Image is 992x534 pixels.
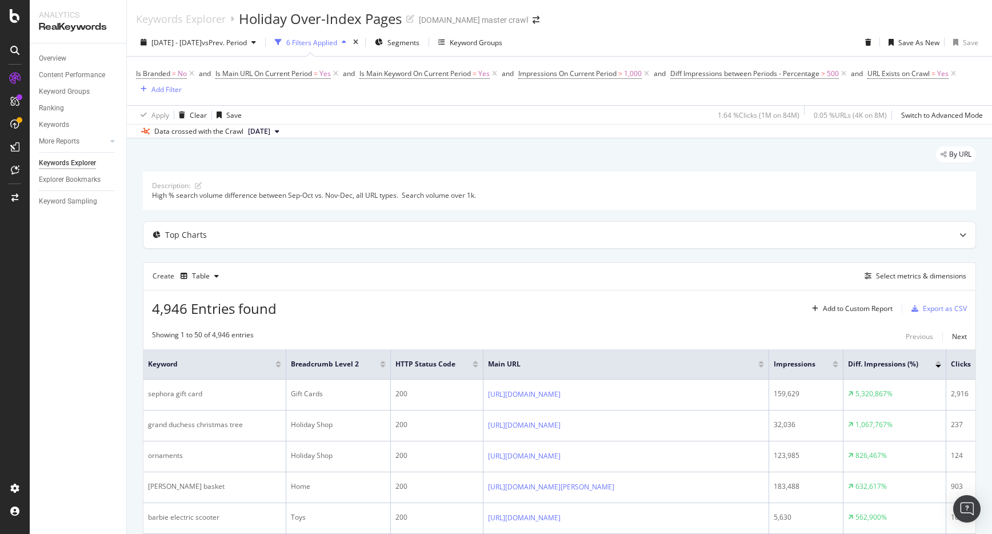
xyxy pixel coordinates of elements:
[898,38,939,47] div: Save As New
[359,69,471,78] span: Is Main Keyword On Current Period
[936,146,976,162] div: legacy label
[488,512,561,524] a: [URL][DOMAIN_NAME]
[807,300,893,318] button: Add to Custom Report
[851,68,863,79] button: and
[248,126,270,137] span: 2024 Dec. 18th
[855,420,893,430] div: 1,067,767%
[152,181,190,190] div: Description:
[867,69,930,78] span: URL Exists on Crawl
[814,110,887,120] div: 0.05 % URLs ( 4K on 8M )
[39,196,97,208] div: Keyword Sampling
[39,69,105,81] div: Content Performance
[952,332,967,341] div: Next
[860,269,966,283] button: Select metrics & dimensions
[907,300,967,318] button: Export as CSV
[39,69,118,81] a: Content Performance
[226,110,242,120] div: Save
[136,13,226,25] a: Keywords Explorer
[876,271,966,281] div: Select metrics & dimensions
[774,420,838,430] div: 32,036
[153,267,223,285] div: Create
[395,512,478,523] div: 200
[270,33,351,51] button: 6 Filters Applied
[343,68,355,79] button: and
[136,69,170,78] span: Is Branded
[136,82,182,96] button: Add Filter
[855,451,887,461] div: 826,467%
[39,174,118,186] a: Explorer Bookmarks
[165,229,207,241] div: Top Charts
[951,359,975,369] span: Clicks
[243,125,284,138] button: [DATE]
[774,359,815,369] span: Impressions
[215,69,312,78] span: Is Main URL On Current Period
[151,85,182,94] div: Add Filter
[148,389,281,399] div: sephora gift card
[718,110,799,120] div: 1.64 % Clicks ( 1M on 84M )
[654,68,666,79] button: and
[774,512,838,523] div: 5,630
[949,151,971,158] span: By URL
[136,106,169,124] button: Apply
[624,66,642,82] span: 1,000
[923,304,967,313] div: Export as CSV
[488,420,561,431] a: [URL][DOMAIN_NAME]
[154,126,243,137] div: Data crossed with the Crawl
[152,299,277,318] span: 4,946 Entries found
[488,481,614,493] a: [URL][DOMAIN_NAME][PERSON_NAME]
[478,66,490,82] span: Yes
[291,512,386,523] div: Toys
[387,38,419,47] span: Segments
[901,110,983,120] div: Switch to Advanced Mode
[949,33,978,51] button: Save
[39,119,69,131] div: Keywords
[821,69,825,78] span: >
[148,512,281,523] div: barbie electric scooter
[963,38,978,47] div: Save
[148,451,281,461] div: ornaments
[39,136,107,148] a: More Reports
[199,68,211,79] button: and
[151,38,202,47] span: [DATE] - [DATE]
[152,330,254,344] div: Showing 1 to 50 of 4,946 entries
[39,157,118,169] a: Keywords Explorer
[395,359,455,369] span: HTTP Status Code
[395,420,478,430] div: 200
[291,389,386,399] div: Gift Cards
[190,110,207,120] div: Clear
[370,33,424,51] button: Segments
[202,38,247,47] span: vs Prev. Period
[855,512,887,523] div: 562,900%
[39,119,118,131] a: Keywords
[291,451,386,461] div: Holiday Shop
[434,33,507,51] button: Keyword Groups
[291,481,386,492] div: Home
[152,190,967,200] div: High % search volume difference between Sep-Oct vs. Nov-Dec, all URL types. Search volume over 1k.
[151,110,169,120] div: Apply
[953,495,981,523] div: Open Intercom Messenger
[774,389,838,399] div: 159,629
[319,66,331,82] span: Yes
[39,157,96,169] div: Keywords Explorer
[855,389,893,399] div: 5,320,867%
[952,330,967,344] button: Next
[39,136,79,148] div: More Reports
[39,196,118,208] a: Keyword Sampling
[148,359,258,369] span: Keyword
[39,102,118,114] a: Ranking
[884,33,939,51] button: Save As New
[502,68,514,79] button: and
[291,420,386,430] div: Holiday Shop
[848,359,918,369] span: Diff. Impressions (%)
[148,420,281,430] div: grand duchess christmas tree
[395,481,478,492] div: 200
[343,69,355,78] div: and
[488,359,741,369] span: Main URL
[419,14,528,26] div: [DOMAIN_NAME] master crawl
[851,69,863,78] div: and
[897,106,983,124] button: Switch to Advanced Mode
[199,69,211,78] div: and
[670,69,819,78] span: Diff Impressions between Periods - Percentage
[774,451,838,461] div: 123,985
